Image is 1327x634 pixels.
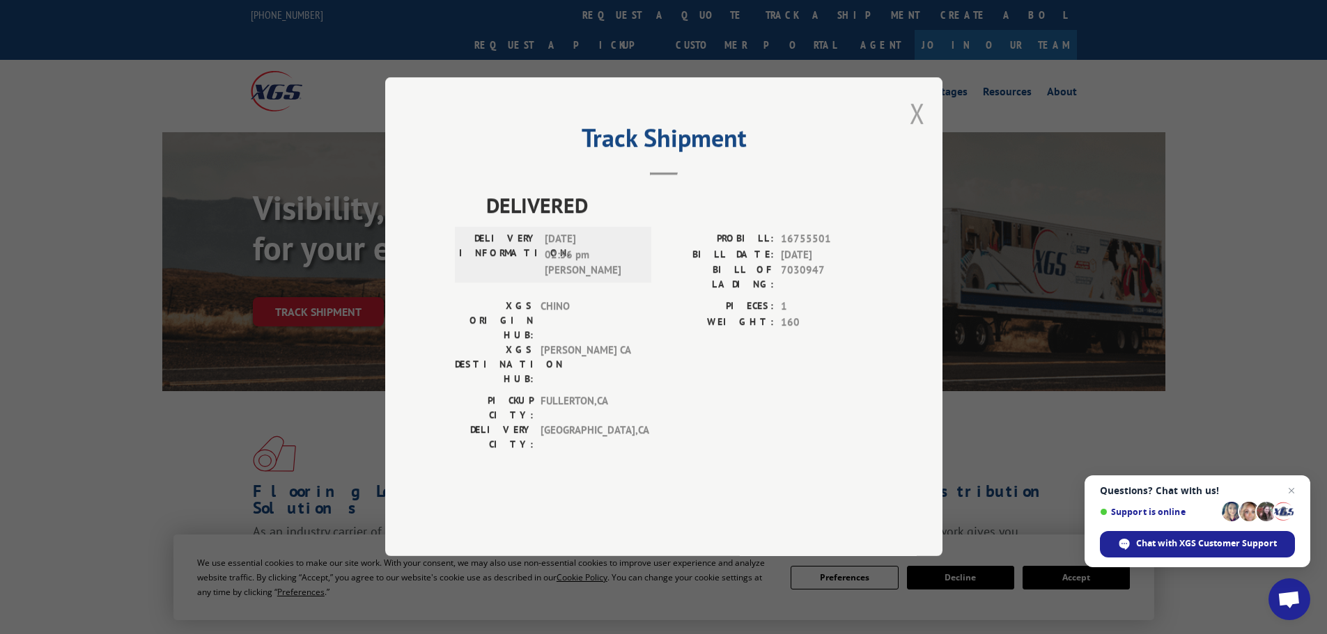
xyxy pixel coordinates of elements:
[455,343,534,387] label: XGS DESTINATION HUB:
[455,128,873,154] h2: Track Shipment
[1100,485,1295,496] span: Questions? Chat with us!
[781,299,873,315] span: 1
[1268,578,1310,620] div: Open chat
[781,247,873,263] span: [DATE]
[455,394,534,423] label: PICKUP CITY:
[541,343,635,387] span: [PERSON_NAME] CA
[545,232,639,279] span: [DATE] 02:56 pm [PERSON_NAME]
[459,232,538,279] label: DELIVERY INFORMATION:
[781,315,873,331] span: 160
[664,263,774,292] label: BILL OF LADING:
[664,315,774,331] label: WEIGHT:
[1283,482,1300,499] span: Close chat
[664,232,774,248] label: PROBILL:
[486,190,873,221] span: DELIVERED
[1100,531,1295,557] div: Chat with XGS Customer Support
[455,299,534,343] label: XGS ORIGIN HUB:
[781,232,873,248] span: 16755501
[541,423,635,452] span: [GEOGRAPHIC_DATA] , CA
[541,299,635,343] span: CHINO
[541,394,635,423] span: FULLERTON , CA
[781,263,873,292] span: 7030947
[664,247,774,263] label: BILL DATE:
[910,95,925,132] button: Close modal
[1100,507,1217,517] span: Support is online
[664,299,774,315] label: PIECES:
[455,423,534,452] label: DELIVERY CITY:
[1136,537,1277,550] span: Chat with XGS Customer Support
